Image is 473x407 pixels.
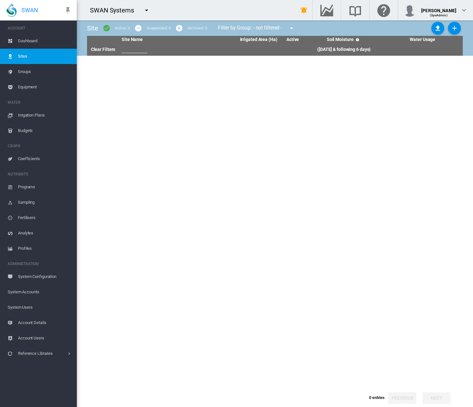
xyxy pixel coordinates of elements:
span: ACCOUNT [8,23,72,33]
span: NUTRIENTS [8,169,72,179]
span: Fertilisers [18,210,72,225]
span: System Accounts [8,284,72,300]
span: (SysAdmin) [430,13,447,17]
span: Groups [18,64,72,79]
md-icon: icon-checkbox-marked-circle [103,24,110,32]
span: Coefficients [18,151,72,167]
span: Site [87,24,98,32]
span: Budgets [18,123,72,138]
button: Sites Bulk Import [431,22,444,35]
div: [PERSON_NAME] [421,5,456,11]
button: Next [422,392,451,404]
md-icon: Click here for help [376,6,391,14]
span: ADMINISTRATION [8,259,72,269]
md-icon: icon-cancel [175,24,183,32]
md-icon: Search the knowledge base [348,6,363,14]
th: Soil Moisture [306,36,382,44]
th: Irrigated Area (Ha) [199,36,280,44]
button: icon-bell-ring [298,4,310,17]
a: Clear Filters [91,47,116,52]
span: Account Users [18,330,72,346]
span: 0 entries [369,395,385,400]
img: SWAN-Landscape-Logo-Colour-drop.png [6,4,17,17]
md-icon: icon-bell-ring [300,6,308,14]
button: icon-menu-down [285,22,298,35]
span: Sites [18,49,72,64]
md-icon: icon-pin [64,6,72,14]
span: Dashboard [18,33,72,49]
span: System Users [8,300,72,315]
span: Analytes [18,225,72,241]
button: icon-menu-down [140,4,153,17]
span: Irrigation Plans [18,108,72,123]
md-icon: Go to the Data Hub [319,6,334,14]
img: profile.jpg [403,4,416,17]
span: SWAN [21,6,38,14]
span: WATER [8,97,72,108]
div: Suspended: 0 [147,25,171,31]
md-icon: icon-menu-down [143,6,150,14]
div: Filter by Group: - not filtered - [213,22,300,35]
div: Active: 0 [115,25,130,31]
md-icon: icon-help-circle [354,36,361,44]
span: Profiles [18,241,72,256]
span: CROPS [8,141,72,151]
md-icon: icon-upload [434,24,442,32]
md-icon: icon-plus [451,24,458,32]
th: ([DATE] & following 6 days) [306,44,382,56]
th: Site Name [119,36,199,44]
button: Add New Site, define start date [448,22,461,35]
th: Water Usage [382,36,463,44]
span: System Configuration [18,269,72,284]
md-icon: icon-chevron-down [460,6,468,14]
span: Reference Libraries [18,346,67,361]
div: Archived: 0 [188,25,207,31]
span: Equipment [18,79,72,95]
button: Previous [388,392,416,404]
md-icon: icon-minus-circle [134,24,142,32]
span: Sampling [18,195,72,210]
th: Active [280,36,306,44]
span: Programs [18,179,72,195]
span: Account Details [18,315,72,330]
div: SWAN Systems [90,6,140,15]
md-icon: icon-menu-down [288,24,295,32]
